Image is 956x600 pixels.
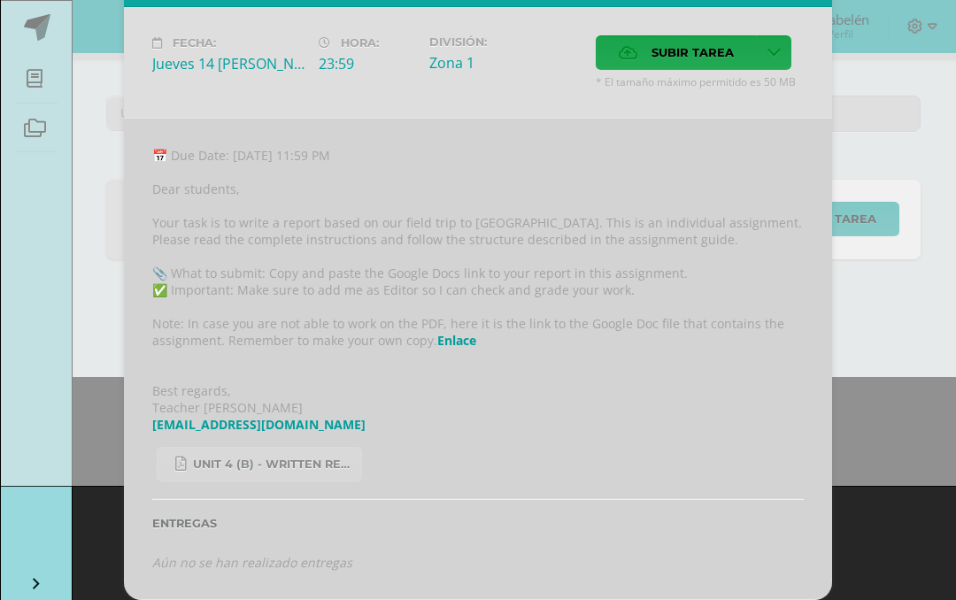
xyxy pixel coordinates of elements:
a: [EMAIL_ADDRESS][DOMAIN_NAME] [152,416,366,433]
div: 📅 Due Date: [DATE] 11:59 PM Dear students, Your task is to write a report based on our field trip... [124,118,832,600]
a: Unit 4 (B) - Written Report Assignment_ How Innovation Is Helping [GEOGRAPHIC_DATA] Grow.pdf [157,447,362,481]
span: Hora: [341,36,379,50]
div: 23:59 [319,54,415,73]
span: Fecha: [173,36,216,50]
span: Subir tarea [651,36,734,69]
span: * El tamaño máximo permitido es 50 MB [596,74,804,89]
label: Entregas [152,517,804,530]
a: Enlace [437,332,476,349]
div: Zona 1 [429,53,582,73]
span: Unit 4 (B) - Written Report Assignment_ How Innovation Is Helping [GEOGRAPHIC_DATA] Grow.pdf [193,458,352,472]
label: División: [429,35,582,49]
i: Aún no se han realizado entregas [152,554,352,571]
div: Jueves 14 [PERSON_NAME] [152,54,305,73]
